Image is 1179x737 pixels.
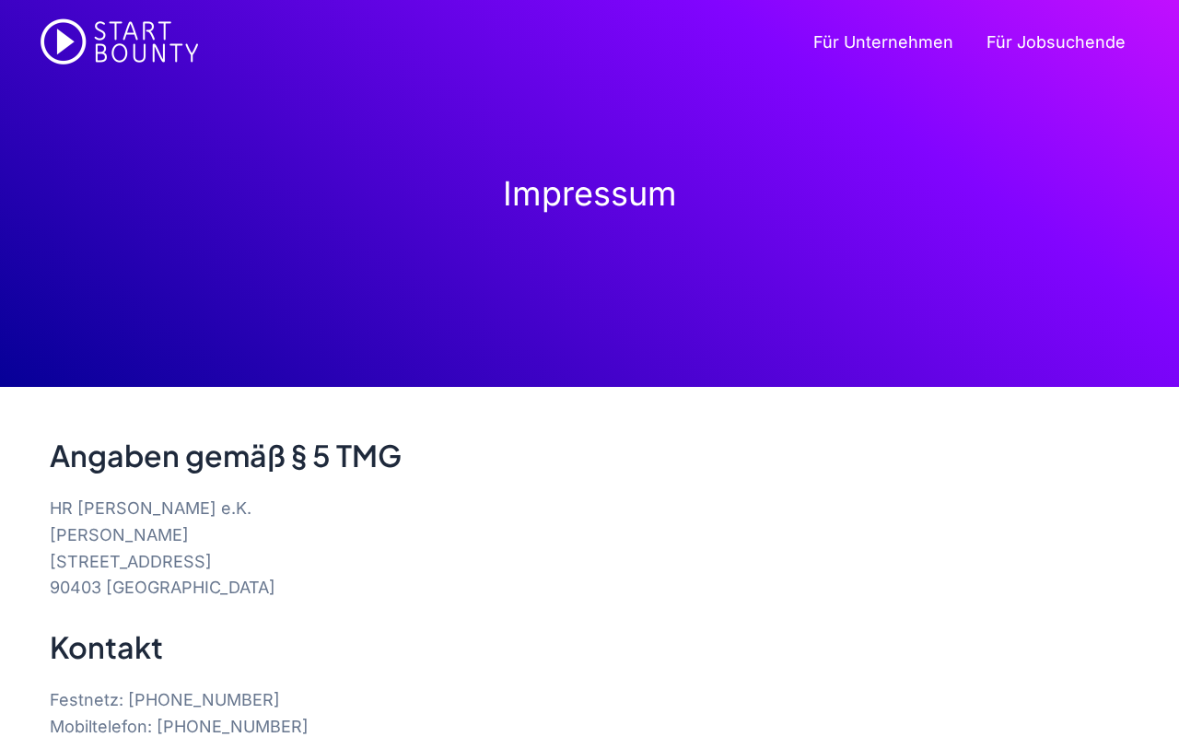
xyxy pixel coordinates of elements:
[970,6,1142,79] a: Für Jobsuchende
[50,437,1129,474] h2: Angaben gemäß § 5 TMG
[50,496,1129,602] p: HR [PERSON_NAME] e.K. [PERSON_NAME] [STREET_ADDRESS] 90403 [GEOGRAPHIC_DATA]
[50,181,1129,207] p: Impressum
[797,6,1142,79] nav: Seiten-Navigation
[50,628,1129,665] h2: Kontakt
[797,6,970,79] a: Für Unternehmen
